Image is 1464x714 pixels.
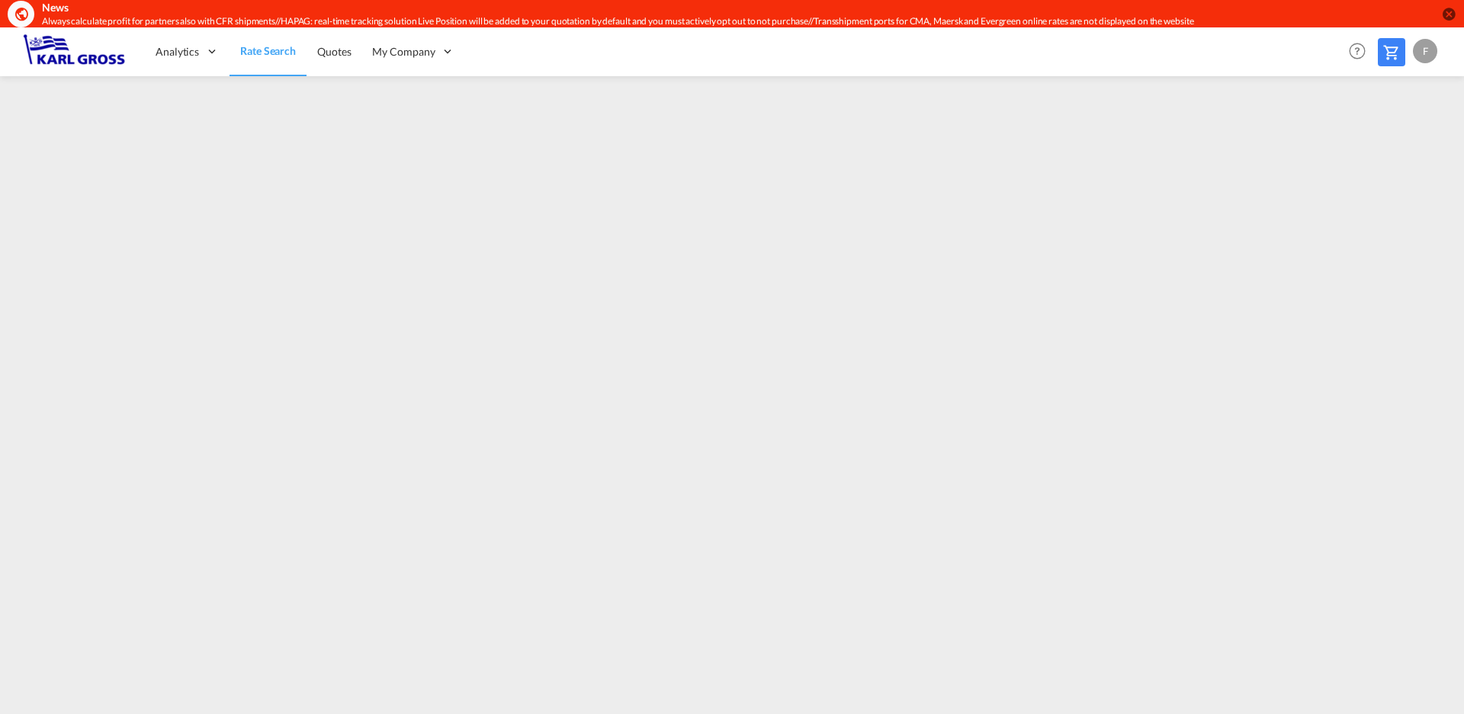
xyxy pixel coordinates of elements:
[230,27,307,76] a: Rate Search
[307,27,361,76] a: Quotes
[361,27,465,76] div: My Company
[1344,38,1370,64] span: Help
[42,15,1239,28] div: Always calculate profit for partners also with CFR shipments//HAPAG: real-time tracking solution ...
[1344,38,1378,66] div: Help
[156,44,199,59] span: Analytics
[1413,39,1437,63] div: F
[14,6,29,21] md-icon: icon-earth
[317,45,351,58] span: Quotes
[145,27,230,76] div: Analytics
[1441,6,1456,21] button: icon-close-circle
[240,44,296,57] span: Rate Search
[23,34,126,69] img: 3269c73066d711f095e541db4db89301.png
[372,44,435,59] span: My Company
